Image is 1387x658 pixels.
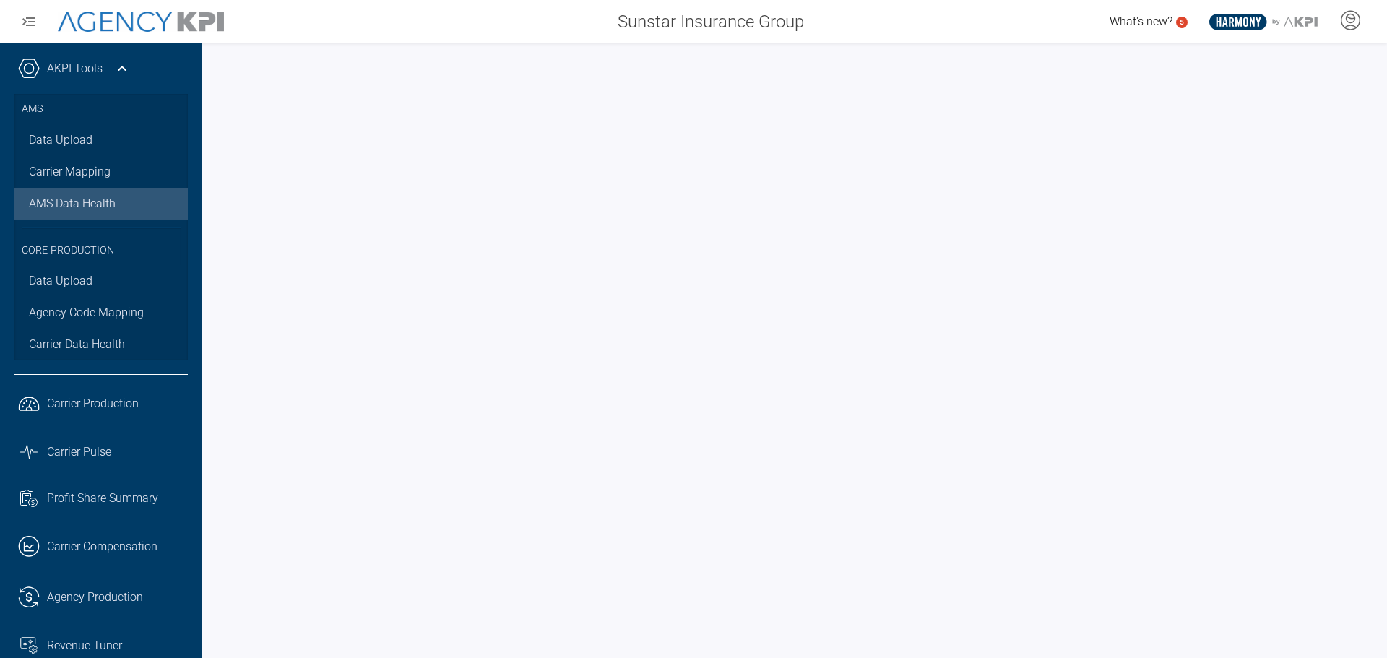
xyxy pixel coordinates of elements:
[58,12,224,33] img: AgencyKPI
[47,637,122,654] span: Revenue Tuner
[22,227,181,266] h3: Core Production
[47,395,139,412] span: Carrier Production
[14,124,188,156] a: Data Upload
[14,188,188,220] a: AMS Data Health
[47,490,158,507] span: Profit Share Summary
[47,443,111,461] span: Carrier Pulse
[14,156,188,188] a: Carrier Mapping
[14,265,188,297] a: Data Upload
[618,9,804,35] span: Sunstar Insurance Group
[14,329,188,360] a: Carrier Data Health
[1176,17,1188,28] a: 5
[29,195,116,212] span: AMS Data Health
[47,60,103,77] a: AKPI Tools
[47,589,143,606] span: Agency Production
[1110,14,1172,28] span: What's new?
[14,297,188,329] a: Agency Code Mapping
[29,336,125,353] span: Carrier Data Health
[1180,18,1184,26] text: 5
[22,94,181,124] h3: AMS
[47,538,157,555] span: Carrier Compensation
